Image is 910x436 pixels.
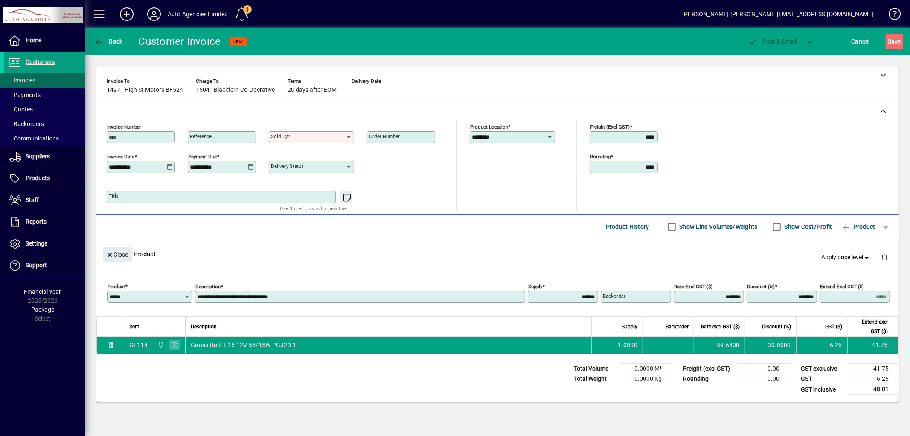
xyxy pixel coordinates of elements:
span: Support [26,262,47,269]
button: Apply price level [818,250,875,265]
td: GST exclusive [797,364,848,374]
td: Freight (excl GST) [679,364,738,374]
button: Save [886,34,903,49]
span: Rate excl GST ($) [701,322,740,331]
mat-label: Invoice number [107,124,141,130]
mat-label: Payment due [188,154,217,160]
mat-label: Delivery status [271,163,304,169]
span: Communications [9,135,59,142]
td: 41.75 [848,364,899,374]
mat-label: Discount (%) [747,284,775,290]
a: Knowledge Base [882,2,899,29]
div: Auto Agencies Limited [168,7,228,21]
td: 6.26 [848,374,899,384]
div: 59.6400 [699,341,740,349]
span: Close [106,248,128,262]
span: Quotes [9,106,33,113]
mat-label: Rate excl GST ($) [674,284,712,290]
span: Supply [622,322,637,331]
span: NEW [233,39,244,44]
mat-label: Supply [528,284,542,290]
span: Discount (%) [762,322,791,331]
span: - [352,87,353,94]
mat-label: Sold by [271,133,288,139]
mat-label: Invoice date [107,154,134,160]
span: ave [888,35,901,48]
mat-label: Description [195,284,221,290]
div: [PERSON_NAME] [PERSON_NAME][EMAIL_ADDRESS][DOMAIN_NAME] [682,7,874,21]
a: Payments [4,88,85,102]
a: Settings [4,233,85,255]
span: Product History [606,220,649,234]
a: Support [4,255,85,276]
td: Total Weight [570,374,621,384]
button: Delete [874,247,895,267]
span: Products [26,175,50,181]
td: 30.0000 [745,337,796,354]
span: Rangiora [155,340,165,350]
a: Backorders [4,117,85,131]
span: Back [94,38,123,45]
mat-hint: Use 'Enter' to start a new line [280,203,347,213]
span: Backorders [9,120,44,127]
span: Customers [26,59,55,65]
td: Rounding [679,374,738,384]
mat-label: Product location [470,124,508,130]
td: 0.00 [738,364,790,374]
mat-label: Title [109,193,119,199]
span: Package [31,306,54,313]
span: Apply price level [822,253,871,262]
button: Close [103,247,132,262]
td: 0.0000 M³ [621,364,672,374]
div: Customer Invoice [139,35,221,48]
span: Settings [26,240,47,247]
button: Add [113,6,140,22]
label: Show Cost/Profit [783,222,832,231]
span: Description [191,322,217,331]
span: Backorder [666,322,689,331]
mat-label: Extend excl GST ($) [820,284,864,290]
button: Product History [602,219,653,234]
td: 6.26 [796,337,847,354]
span: Cancel [852,35,870,48]
span: Invoices [9,77,35,84]
span: 1504 - Blackfern Co-Operative [196,87,275,94]
div: GL114 [129,341,148,349]
span: GST ($) [825,322,842,331]
span: Reports [26,218,47,225]
span: Gauss Bulb H15 12V 55/15W PGJ23-1 [191,341,296,349]
td: GST inclusive [797,384,848,395]
mat-label: Reference [190,133,212,139]
button: Product [837,219,880,234]
span: Payments [9,91,41,98]
span: S [888,38,891,45]
mat-label: Product [108,284,125,290]
a: Communications [4,131,85,146]
td: Total Volume [570,364,621,374]
app-page-header-button: Close [101,250,134,258]
mat-label: Order number [369,133,400,139]
a: Home [4,30,85,51]
span: Product [841,220,875,234]
mat-label: Backorder [603,293,625,299]
td: 0.0000 Kg [621,374,672,384]
app-page-header-button: Delete [874,253,895,261]
span: Staff [26,196,39,203]
td: 0.00 [738,374,790,384]
span: Extend excl GST ($) [853,317,888,336]
td: GST [797,374,848,384]
a: Reports [4,211,85,233]
span: ost & Email [748,38,797,45]
label: Show Line Volumes/Weights [678,222,758,231]
span: Item [129,322,140,331]
button: Cancel [849,34,872,49]
td: 48.01 [848,384,899,395]
button: Post & Email [744,34,802,49]
span: 20 days after EOM [288,87,337,94]
a: Suppliers [4,146,85,167]
span: 1497 - High St Motors BF524 [107,87,183,94]
td: 41.75 [847,337,898,354]
span: Suppliers [26,153,50,160]
button: Back [92,34,125,49]
div: Product [96,238,899,269]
